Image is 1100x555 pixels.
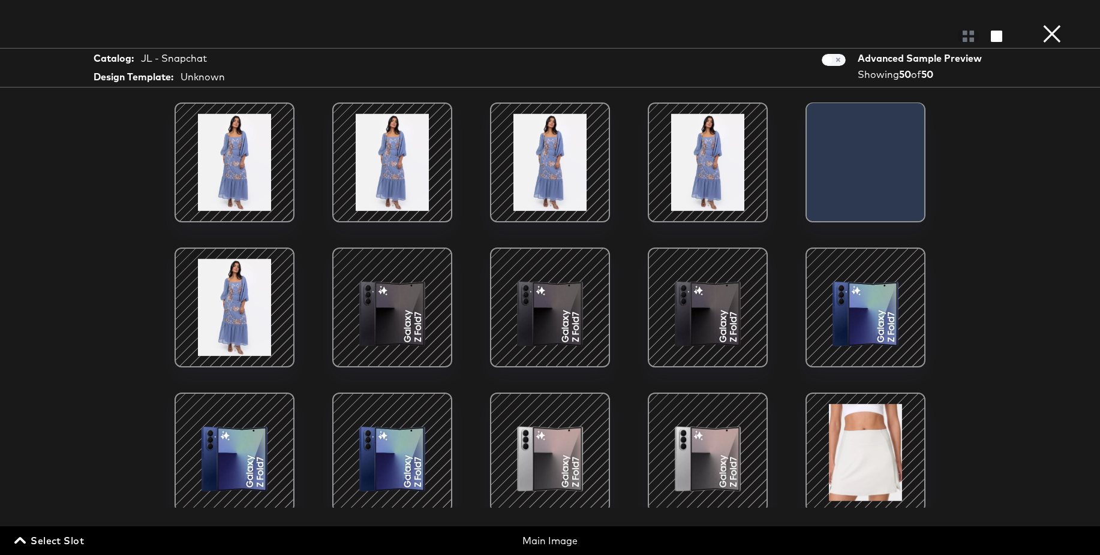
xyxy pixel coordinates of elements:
strong: Design Template: [94,70,173,84]
strong: 50 [921,68,933,80]
div: Unknown [181,70,225,84]
strong: Catalog: [94,52,134,65]
span: Select Slot [17,532,84,549]
strong: 50 [899,68,911,80]
button: Select Slot [12,532,89,549]
div: Advanced Sample Preview [858,52,986,65]
div: JL - Snapchat [141,52,207,65]
div: Main Image [374,534,726,548]
div: Showing of [858,68,986,82]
